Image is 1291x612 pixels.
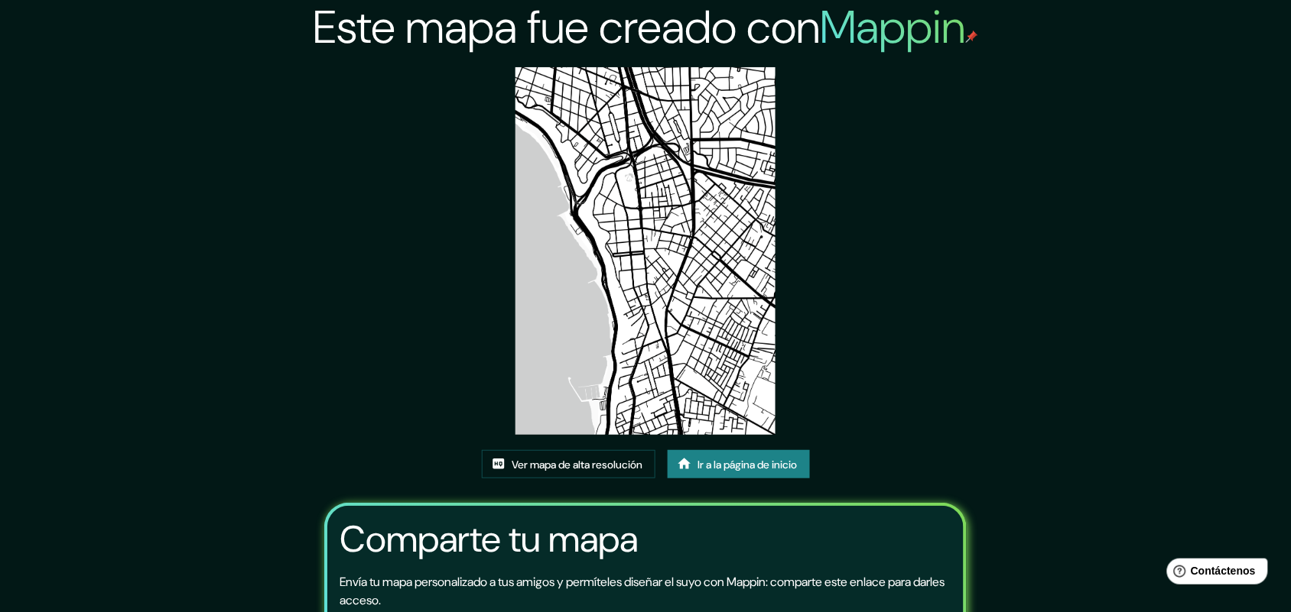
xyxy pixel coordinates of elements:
[1155,552,1274,595] iframe: Lanzador de widgets de ayuda
[340,574,945,608] font: Envía tu mapa personalizado a tus amigos y permíteles diseñar el suyo con Mappin: comparte este e...
[482,450,655,479] a: Ver mapa de alta resolución
[668,450,810,479] a: Ir a la página de inicio
[512,458,643,471] font: Ver mapa de alta resolución
[966,31,978,43] img: pin de mapeo
[515,67,776,435] img: created-map
[698,458,798,471] font: Ir a la página de inicio
[340,515,638,563] font: Comparte tu mapa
